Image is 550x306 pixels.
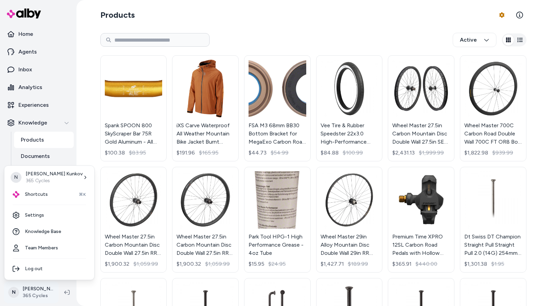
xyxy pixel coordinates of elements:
p: 365 Cycles [26,177,83,184]
div: Log out [7,261,91,277]
img: alby Logo [13,191,19,198]
span: ⌘K [79,192,86,197]
span: Knowledge Base [25,228,61,235]
span: Shortcuts [25,191,48,198]
a: Team Members [7,240,91,256]
a: Settings [7,207,91,223]
span: N [11,172,22,183]
p: [PERSON_NAME] Kunkov [26,171,83,177]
